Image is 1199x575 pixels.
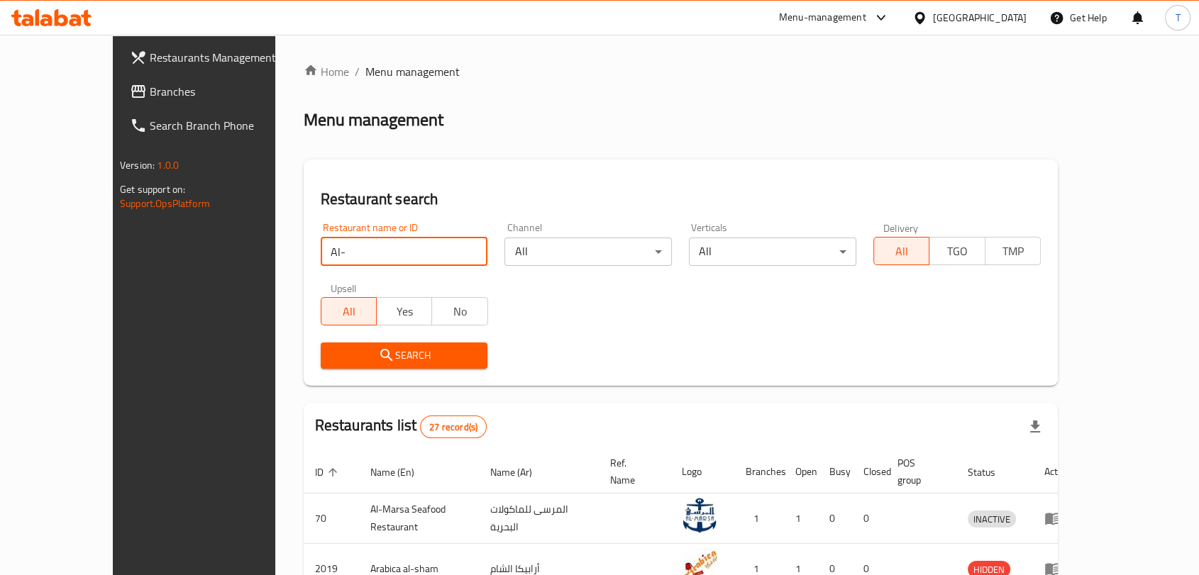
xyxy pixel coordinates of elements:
[365,63,460,80] span: Menu management
[779,9,866,26] div: Menu-management
[331,283,357,293] label: Upsell
[118,74,313,108] a: Branches
[359,493,479,544] td: Al-Marsa Seafood Restaurant
[852,450,886,493] th: Closed
[852,493,886,544] td: 0
[420,415,487,438] div: Total records count
[1175,10,1180,26] span: T
[935,241,979,262] span: TGO
[431,297,487,325] button: No
[610,454,653,489] span: Ref. Name
[150,117,302,134] span: Search Branch Phone
[933,10,1027,26] div: [GEOGRAPHIC_DATA]
[355,63,360,80] li: /
[120,156,155,174] span: Version:
[883,223,919,233] label: Delivery
[321,297,377,325] button: All
[991,241,1035,262] span: TMP
[818,493,852,544] td: 0
[1018,410,1052,444] div: Export file
[438,301,482,322] span: No
[929,237,985,265] button: TGO
[689,238,856,266] div: All
[370,464,433,481] span: Name (En)
[1044,510,1071,527] div: Menu
[332,347,477,364] span: Search
[120,180,185,199] span: Get support on:
[118,108,313,143] a: Search Branch Phone
[784,450,818,493] th: Open
[120,194,210,213] a: Support.OpsPlatform
[304,63,1058,80] nav: breadcrumb
[880,241,924,262] span: All
[1033,450,1082,493] th: Action
[376,297,432,325] button: Yes
[421,420,486,434] span: 27 record(s)
[321,342,488,369] button: Search
[304,108,443,131] h2: Menu management
[784,493,818,544] td: 1
[504,238,672,266] div: All
[118,40,313,74] a: Restaurants Management
[734,450,784,493] th: Branches
[327,301,371,322] span: All
[479,493,599,544] td: المرسى للماكولات البحرية
[968,511,1016,527] span: INACTIVE
[985,237,1041,265] button: TMP
[304,63,349,80] a: Home
[304,493,359,544] td: 70
[315,464,342,481] span: ID
[682,498,717,533] img: Al-Marsa Seafood Restaurant
[150,83,302,100] span: Branches
[157,156,179,174] span: 1.0.0
[734,493,784,544] td: 1
[818,450,852,493] th: Busy
[382,301,426,322] span: Yes
[321,189,1041,210] h2: Restaurant search
[873,237,929,265] button: All
[321,238,488,266] input: Search for restaurant name or ID..
[670,450,734,493] th: Logo
[968,464,1014,481] span: Status
[897,454,939,489] span: POS group
[490,464,551,481] span: Name (Ar)
[150,49,302,66] span: Restaurants Management
[315,415,487,438] h2: Restaurants list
